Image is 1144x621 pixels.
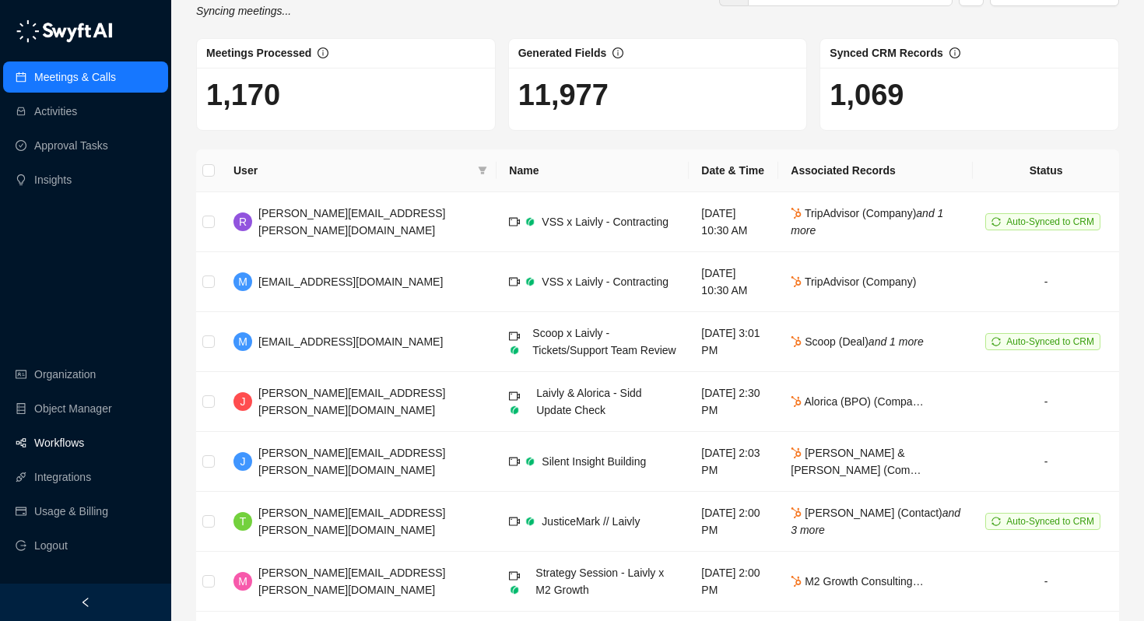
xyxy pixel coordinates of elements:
img: grain-rgTwWAhv.png [525,216,535,227]
span: J [240,453,246,470]
span: JusticeMark // Laivly [542,515,640,528]
a: Activities [34,96,77,127]
span: VSS x Laivly - Contracting [542,216,669,228]
span: Laivly & Alorica - Sidd Update Check [536,387,641,416]
td: [DATE] 2:03 PM [689,432,778,492]
span: M2 Growth Consulting… [791,575,923,588]
a: Insights [34,164,72,195]
span: sync [991,217,1001,226]
span: filter [475,159,490,182]
h1: 1,069 [830,77,1109,113]
span: [PERSON_NAME][EMAIL_ADDRESS][PERSON_NAME][DOMAIN_NAME] [258,447,445,476]
span: Alorica (BPO) (Compa… [791,395,923,408]
h1: 11,977 [518,77,798,113]
span: video-camera [509,456,520,467]
span: video-camera [509,516,520,527]
span: Auto-Synced to CRM [1006,516,1094,527]
span: TripAdvisor (Company) [791,207,943,237]
th: Associated Records [778,149,973,192]
span: M [238,273,247,290]
span: left [80,597,91,608]
span: Strategy Session - Laivly x M2 Growth [535,567,664,596]
span: Auto-Synced to CRM [1006,216,1094,227]
span: [PERSON_NAME][EMAIL_ADDRESS][PERSON_NAME][DOMAIN_NAME] [258,507,445,536]
img: grain-rgTwWAhv.png [509,584,520,595]
img: grain-rgTwWAhv.png [509,405,520,416]
span: filter [478,166,487,175]
span: [PERSON_NAME] (Contact) [791,507,960,536]
img: logo-05li4sbe.png [16,19,113,43]
span: [PERSON_NAME][EMAIL_ADDRESS][PERSON_NAME][DOMAIN_NAME] [258,387,445,416]
a: Workflows [34,427,84,458]
span: info-circle [318,47,328,58]
i: and 1 more [791,207,943,237]
td: [DATE] 2:30 PM [689,372,778,432]
a: Object Manager [34,393,112,424]
td: [DATE] 3:01 PM [689,312,778,372]
span: video-camera [509,570,520,581]
span: R [239,213,247,230]
img: grain-rgTwWAhv.png [525,456,535,467]
td: - [973,252,1119,312]
td: - [973,552,1119,612]
span: VSS x Laivly - Contracting [542,275,669,288]
span: [PERSON_NAME] & [PERSON_NAME] (Com… [791,447,921,476]
span: sync [991,517,1001,526]
i: Syncing meetings... [196,5,291,17]
th: Name [497,149,689,192]
span: J [240,393,246,410]
i: and 3 more [791,507,960,536]
td: [DATE] 10:30 AM [689,192,778,252]
span: Silent Insight Building [542,455,646,468]
span: Meetings Processed [206,47,311,59]
span: T [240,513,247,530]
a: Usage & Billing [34,496,108,527]
span: [EMAIL_ADDRESS][DOMAIN_NAME] [258,275,443,288]
span: M [238,573,247,590]
a: Organization [34,359,96,390]
span: sync [991,337,1001,346]
td: - [973,432,1119,492]
span: info-circle [612,47,623,58]
td: [DATE] 2:00 PM [689,552,778,612]
span: video-camera [509,331,520,342]
th: Date & Time [689,149,778,192]
a: Approval Tasks [34,130,108,161]
span: [EMAIL_ADDRESS][DOMAIN_NAME] [258,335,443,348]
h1: 1,170 [206,77,486,113]
span: Generated Fields [518,47,607,59]
i: and 1 more [869,335,924,348]
img: grain-rgTwWAhv.png [525,276,535,287]
a: Integrations [34,461,91,493]
th: Status [973,149,1119,192]
span: Synced CRM Records [830,47,942,59]
span: video-camera [509,276,520,287]
td: [DATE] 10:30 AM [689,252,778,312]
img: grain-rgTwWAhv.png [509,345,520,356]
span: video-camera [509,391,520,402]
span: User [233,162,472,179]
img: grain-rgTwWAhv.png [525,516,535,527]
span: logout [16,540,26,551]
span: Auto-Synced to CRM [1006,336,1094,347]
td: [DATE] 2:00 PM [689,492,778,552]
a: Meetings & Calls [34,61,116,93]
span: [PERSON_NAME][EMAIL_ADDRESS][PERSON_NAME][DOMAIN_NAME] [258,207,445,237]
span: video-camera [509,216,520,227]
span: Scoop x Laivly - Tickets/Support Team Review [532,327,676,356]
td: - [973,372,1119,432]
span: [PERSON_NAME][EMAIL_ADDRESS][PERSON_NAME][DOMAIN_NAME] [258,567,445,596]
span: TripAdvisor (Company) [791,275,916,288]
span: M [238,333,247,350]
span: Scoop (Deal) [791,335,923,348]
span: Logout [34,530,68,561]
span: info-circle [949,47,960,58]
